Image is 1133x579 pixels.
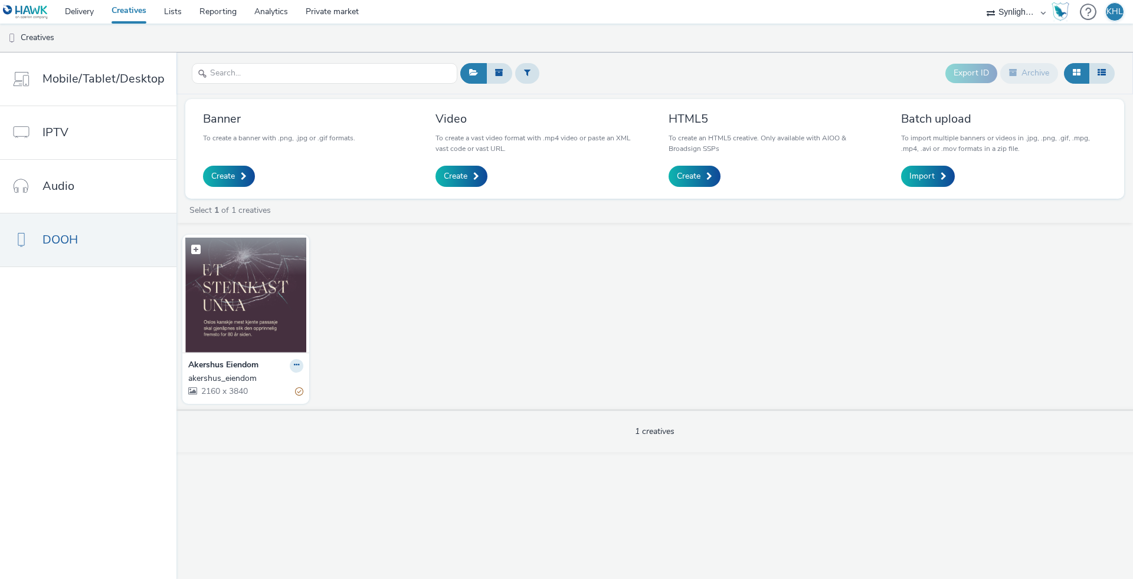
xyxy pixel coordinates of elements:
p: To create a vast video format with .mp4 video or paste an XML vast code or vast URL. [435,133,641,154]
p: To import multiple banners or videos in .jpg, .png, .gif, .mpg, .mp4, .avi or .mov formats in a z... [901,133,1106,154]
a: Create [669,166,721,187]
button: Table [1089,63,1115,83]
p: To create a banner with .png, .jpg or .gif formats. [203,133,355,143]
strong: 1 [214,205,219,216]
span: Audio [42,177,74,195]
img: dooh [6,32,18,44]
a: Hawk Academy [1052,2,1074,21]
h3: Video [435,111,641,127]
button: Grid [1064,63,1089,83]
a: akershus_eiendom [188,373,303,384]
span: Import [909,170,935,182]
span: DOOH [42,231,78,248]
span: Mobile/Tablet/Desktop [42,70,165,87]
span: 2160 x 3840 [200,386,248,397]
div: KHL [1106,3,1123,21]
strong: Akershus Eiendom [188,359,258,373]
h3: HTML5 [669,111,874,127]
input: Search... [192,63,457,84]
a: Select of 1 creatives [188,205,276,216]
a: Import [901,166,955,187]
h3: Banner [203,111,355,127]
span: Create [211,170,235,182]
div: akershus_eiendom [188,373,299,384]
button: Export ID [945,64,997,83]
p: To create an HTML5 creative. Only available with AIOO & Broadsign SSPs [669,133,874,154]
img: Hawk Academy [1052,2,1069,21]
span: IPTV [42,124,68,141]
img: akershus_eiendom visual [185,238,306,353]
h3: Batch upload [901,111,1106,127]
span: 1 creatives [635,426,674,437]
span: Create [677,170,700,182]
div: Partially valid [295,386,303,398]
img: undefined Logo [3,5,48,19]
span: Create [444,170,467,182]
a: Create [435,166,487,187]
button: Archive [1000,63,1058,83]
a: Create [203,166,255,187]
